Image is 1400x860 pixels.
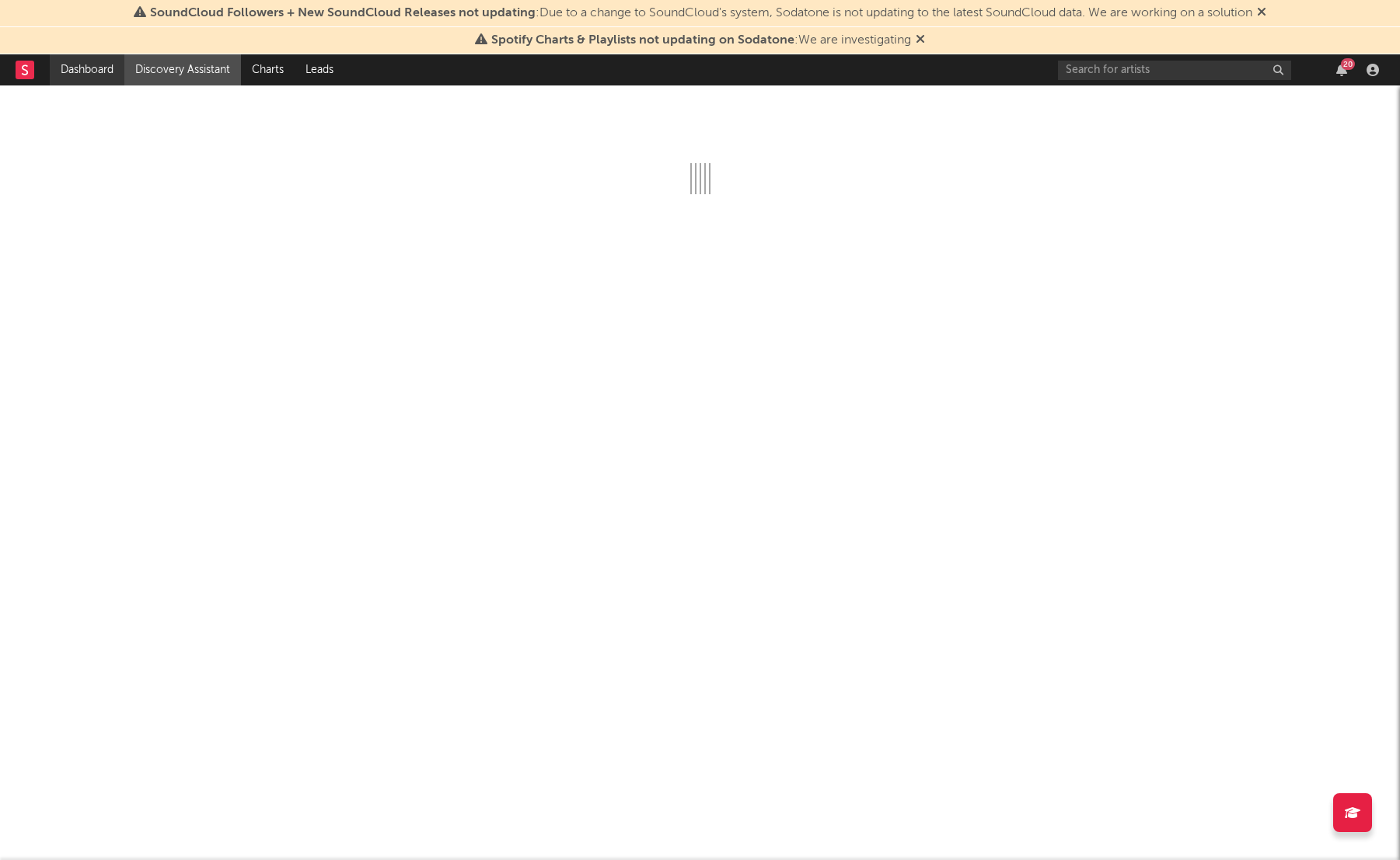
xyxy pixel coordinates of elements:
[241,54,295,85] a: Charts
[50,54,124,85] a: Dashboard
[1341,58,1355,70] div: 20
[491,34,911,47] span: : We are investigating
[124,54,241,85] a: Discovery Assistant
[1336,64,1347,76] button: 20
[295,54,344,85] a: Leads
[150,7,1252,19] span: : Due to a change to SoundCloud's system, Sodatone is not updating to the latest SoundCloud data....
[491,34,794,47] span: Spotify Charts & Playlists not updating on Sodatone
[150,7,536,19] span: SoundCloud Followers + New SoundCloud Releases not updating
[1257,7,1266,19] span: Dismiss
[1058,61,1291,80] input: Search for artists
[916,34,925,47] span: Dismiss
